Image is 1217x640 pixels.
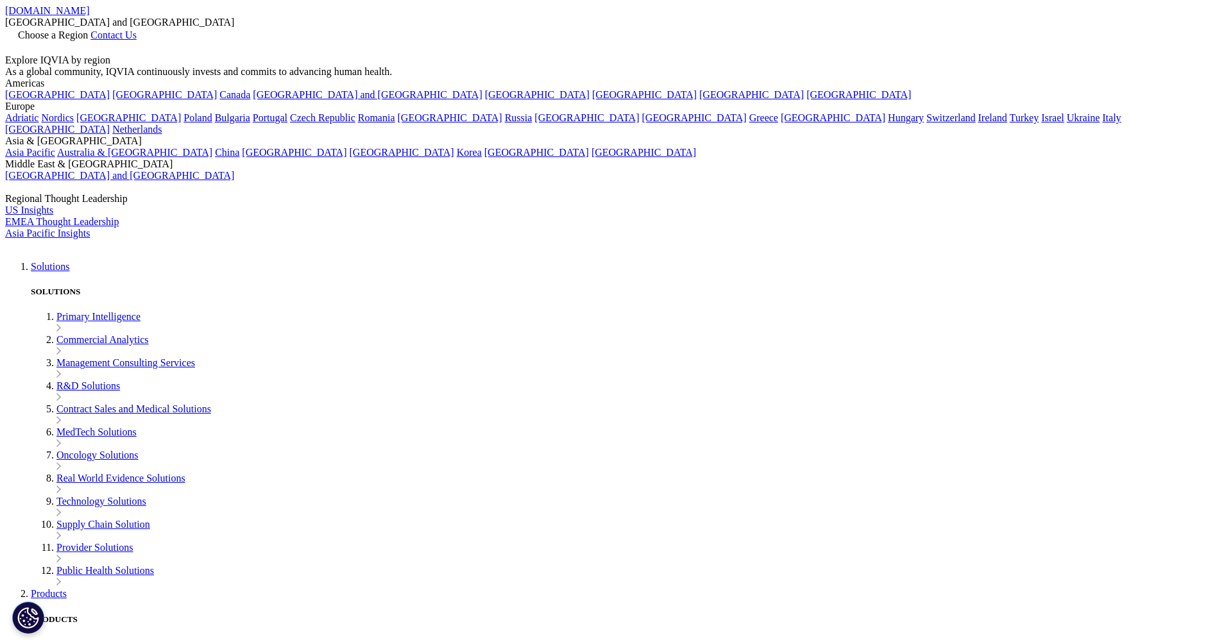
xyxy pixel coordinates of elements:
a: Israel [1041,112,1064,123]
a: [GEOGRAPHIC_DATA] [112,89,217,100]
a: Public Health Solutions [56,565,154,576]
div: Americas [5,78,1212,89]
a: Adriatic [5,112,38,123]
a: [GEOGRAPHIC_DATA] and [GEOGRAPHIC_DATA] [253,89,482,100]
a: [GEOGRAPHIC_DATA] and [GEOGRAPHIC_DATA] [5,170,234,181]
a: Bulgaria [215,112,250,123]
a: Australia & [GEOGRAPHIC_DATA] [57,147,212,158]
a: [GEOGRAPHIC_DATA] [76,112,181,123]
a: [GEOGRAPHIC_DATA] [5,124,110,135]
a: [GEOGRAPHIC_DATA] [642,112,747,123]
a: Poland [183,112,212,123]
a: [DOMAIN_NAME] [5,5,90,16]
a: Romania [358,112,395,123]
div: Asia & [GEOGRAPHIC_DATA] [5,135,1212,147]
div: [GEOGRAPHIC_DATA] and [GEOGRAPHIC_DATA] [5,17,1212,28]
a: [GEOGRAPHIC_DATA] [781,112,885,123]
a: Oncology Solutions [56,450,139,460]
a: Turkey [1010,112,1039,123]
a: Ireland [978,112,1007,123]
a: [GEOGRAPHIC_DATA] [534,112,639,123]
a: Products [31,588,67,599]
a: R&D Solutions [56,380,120,391]
a: Solutions [31,261,69,272]
div: Middle East & [GEOGRAPHIC_DATA] [5,158,1212,170]
div: Regional Thought Leadership [5,193,1212,205]
a: Canada [219,89,250,100]
a: Provider Solutions [56,542,133,553]
a: [GEOGRAPHIC_DATA] [806,89,911,100]
a: US Insights [5,205,53,215]
a: [GEOGRAPHIC_DATA] [592,89,697,100]
a: [GEOGRAPHIC_DATA] [398,112,502,123]
a: Nordics [41,112,74,123]
a: Korea [457,147,482,158]
a: Italy [1102,112,1121,123]
a: [GEOGRAPHIC_DATA] [242,147,346,158]
a: [GEOGRAPHIC_DATA] [5,89,110,100]
div: Explore IQVIA by region [5,55,1212,66]
a: Czech Republic [290,112,355,123]
h5: SOLUTIONS [31,287,1212,297]
button: Cookie Settings [12,602,44,634]
a: Asia Pacific Insights [5,228,90,239]
a: Switzerland [926,112,975,123]
a: Technology Solutions [56,496,146,507]
span: Choose a Region [18,29,88,40]
a: Primary Intelligence [56,311,140,322]
a: Real World Evidence Solutions [56,473,185,484]
a: Hungary [888,112,924,123]
a: Greece [749,112,778,123]
a: Commercial Analytics [56,334,149,345]
a: [GEOGRAPHIC_DATA] [484,147,589,158]
a: Portugal [253,112,287,123]
h5: PRODUCTS [31,614,1212,625]
a: Contract Sales and Medical Solutions [56,403,211,414]
a: EMEA Thought Leadership [5,216,119,227]
a: Ukraine [1067,112,1100,123]
a: [GEOGRAPHIC_DATA] [350,147,454,158]
div: As a global community, IQVIA continuously invests and commits to advancing human health. [5,66,1212,78]
a: Contact Us [90,29,137,40]
a: China [215,147,239,158]
a: Netherlands [112,124,162,135]
a: MedTech Solutions [56,426,137,437]
a: Supply Chain Solution [56,519,150,530]
a: Asia Pacific [5,147,55,158]
div: Europe [5,101,1212,112]
a: [GEOGRAPHIC_DATA] [699,89,804,100]
a: [GEOGRAPHIC_DATA] [591,147,696,158]
a: Management Consulting Services [56,357,195,368]
a: Russia [505,112,532,123]
a: [GEOGRAPHIC_DATA] [485,89,590,100]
